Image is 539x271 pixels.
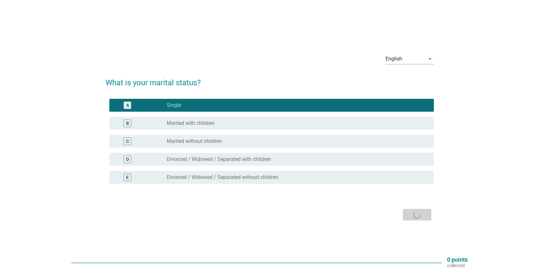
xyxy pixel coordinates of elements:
[447,257,468,263] p: 0 points
[167,138,222,145] label: Married without children
[126,102,129,109] div: A
[167,120,215,126] label: Married with children
[126,156,129,163] div: D
[385,56,402,62] div: English
[167,174,278,181] label: Divorced / Widowed / Separated without children
[167,102,181,108] label: Single
[105,70,434,89] h2: What is your marital status?
[447,263,468,268] p: collected
[126,138,129,145] div: C
[126,120,129,127] div: B
[126,174,129,181] div: E
[426,55,434,63] i: arrow_drop_down
[167,156,271,163] label: Divorced / Widowed / Separated with children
